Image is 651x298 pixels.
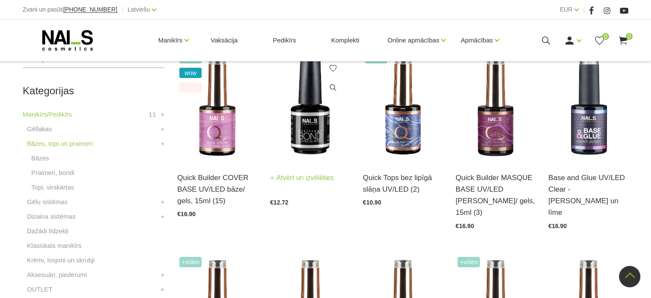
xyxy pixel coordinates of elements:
[618,35,628,46] a: 0
[583,4,585,15] span: |
[270,51,350,161] img: Bezskābes saķeres kārta nagiem.Skābi nesaturošs līdzeklis, kas nodrošina lielisku dabīgā naga saķ...
[27,226,68,236] a: Dažādi līdzekļi
[626,33,633,40] span: 0
[177,51,257,161] img: Šī brīža iemīlētākais produkts, kas nepieviļ nevienu meistaru.Perfektas noturības kamuflāžas bāze...
[363,199,381,206] span: €10.90
[455,223,474,229] span: €16.90
[27,270,87,280] a: Aksesuāri, piederumi
[161,211,165,222] a: +
[179,82,202,93] span: top
[270,172,334,184] a: Atvērt un izvēlēties
[161,138,165,149] a: +
[23,4,117,15] div: Zvani un pasūti
[458,257,480,267] span: +Video
[387,23,439,57] a: Online apmācības
[177,172,257,207] a: Quick Builder COVER BASE UV/LED bāze/ gels, 15ml (15)
[63,6,117,13] a: [PHONE_NUMBER]
[177,211,196,217] span: €16.90
[179,257,202,267] span: +Video
[161,270,165,280] a: +
[31,182,74,193] a: Topi, virskārtas
[122,4,123,15] span: |
[27,138,92,149] a: Bāzes, topi un praimeri
[31,153,49,163] a: Bāzes
[594,35,605,46] a: 0
[324,20,366,61] a: Komplekti
[27,255,95,265] a: Krēmi, losjoni un skrubji
[161,284,165,295] a: +
[23,85,164,96] h2: Kategorijas
[27,124,52,134] a: Gēllakas
[204,20,244,61] a: Vaksācija
[363,172,443,195] a: Quick Tops bez lipīgā slāņa UV/LED (2)
[179,68,202,78] span: wow
[149,109,156,120] span: 11
[548,223,567,229] span: €16.90
[266,20,303,61] a: Pedikīrs
[560,4,573,15] a: EUR
[27,241,82,251] a: Klasiskais manikīrs
[270,199,288,206] span: €12.72
[461,23,493,57] a: Apmācības
[363,51,443,161] img: Virsējais pārklājums bez lipīgā slāņa.Nodrošina izcilu spīdumu manikīram līdz pat nākamajai profi...
[27,284,52,295] a: OUTLET
[158,23,183,57] a: Manikīrs
[128,4,150,15] a: Latviešu
[27,211,75,222] a: Dizaina sistēmas
[161,109,165,120] a: +
[548,51,628,161] img: Līme tipšiem un bāze naga pārklājumam – 2in1. Inovatīvs produkts! Izmantojams kā līme tipšu pielī...
[548,172,628,219] a: Base and Glue UV/LED Clear - [PERSON_NAME] un līme
[31,168,74,178] a: Praimeri, bondi
[161,124,165,134] a: +
[455,51,535,161] img: Quick Masque base – viegli maskējoša bāze/gels. Šī bāze/gels ir unikāls produkts ar daudz izmanto...
[455,172,535,219] a: Quick Builder MASQUE BASE UV/LED [PERSON_NAME]/ gels, 15ml (3)
[27,197,68,207] a: Gēlu sistēmas
[161,197,165,207] a: +
[23,109,72,120] a: Manikīrs/Pedikīrs
[602,33,609,40] span: 0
